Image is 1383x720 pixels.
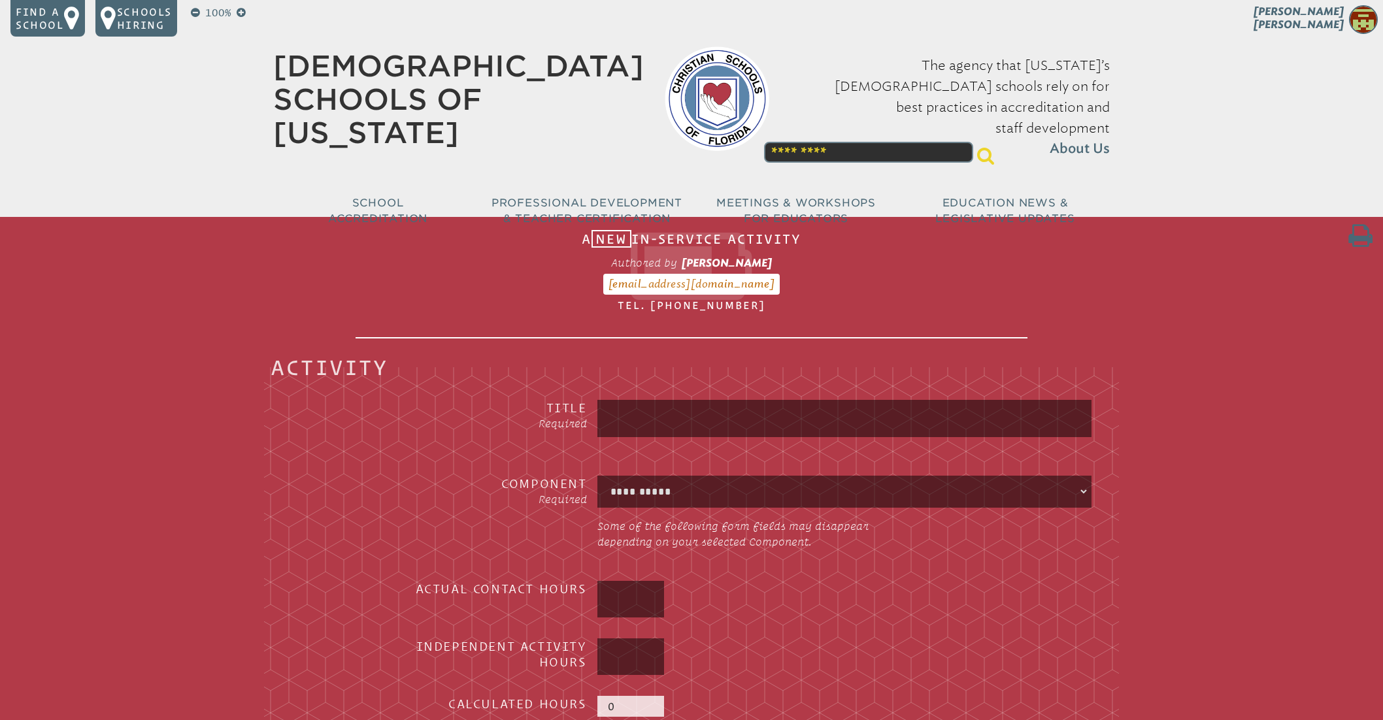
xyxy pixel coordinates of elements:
span: Education News & Legislative Updates [935,197,1075,225]
span: [PERSON_NAME] [PERSON_NAME] [1254,5,1344,31]
img: 5b8db80495401d075cd15e23b5c16c38 [1349,5,1378,34]
span: School Accreditation [328,197,427,225]
h3: Independent Activity Hours [378,638,587,670]
p: The agency that [US_STATE]’s [DEMOGRAPHIC_DATA] schools rely on for best practices in accreditati... [790,55,1110,159]
h3: Calculated Hours [378,696,587,712]
img: csf-logo-web-colors.png [665,46,769,151]
legend: Activity [271,359,389,375]
p: Required [378,491,587,507]
p: Required [378,416,587,431]
p: 100% [203,5,234,21]
span: Professional Development & Teacher Certification [492,197,682,225]
span: Meetings & Workshops for Educators [716,197,876,225]
p: Some of the following form fields may disappear depending on your selected Component. [597,518,1016,549]
p: 0 [608,698,654,714]
h1: A In-Service Activity [356,222,1027,338]
span: About Us [1050,139,1110,159]
p: Schools Hiring [117,5,172,31]
a: [DEMOGRAPHIC_DATA] Schools of [US_STATE] [273,49,644,150]
h3: Component [378,476,587,491]
p: Find a school [16,5,64,31]
h3: Title [378,400,587,416]
h3: Actual Contact Hours [378,581,587,597]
